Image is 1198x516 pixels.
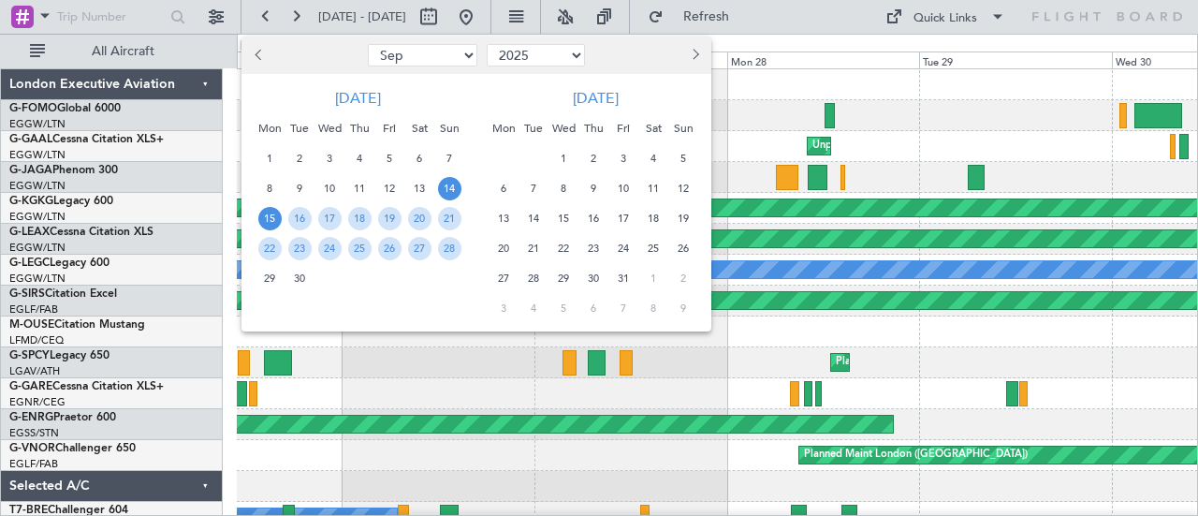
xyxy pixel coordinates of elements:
[578,113,608,143] div: Thu
[519,233,548,263] div: 21-10-2025
[548,203,578,233] div: 15-10-2025
[668,263,698,293] div: 2-11-2025
[285,263,314,293] div: 30-9-2025
[344,233,374,263] div: 25-9-2025
[288,237,312,260] span: 23
[668,143,698,173] div: 5-10-2025
[612,267,636,290] span: 31
[582,147,606,170] span: 2
[608,173,638,203] div: 10-10-2025
[578,203,608,233] div: 16-10-2025
[288,267,312,290] span: 30
[368,44,477,66] select: Select month
[249,40,270,70] button: Previous month
[642,267,665,290] span: 1
[438,207,461,230] span: 21
[642,147,665,170] span: 4
[608,143,638,173] div: 3-10-2025
[582,207,606,230] span: 16
[489,173,519,203] div: 6-10-2025
[684,40,705,70] button: Next month
[318,237,342,260] span: 24
[258,267,282,290] span: 29
[258,237,282,260] span: 22
[255,233,285,263] div: 22-9-2025
[638,173,668,203] div: 11-10-2025
[314,143,344,173] div: 3-9-2025
[582,237,606,260] span: 23
[582,297,606,320] span: 6
[378,237,402,260] span: 26
[638,203,668,233] div: 18-10-2025
[552,267,576,290] span: 29
[582,267,606,290] span: 30
[519,263,548,293] div: 28-10-2025
[404,143,434,173] div: 6-9-2025
[374,173,404,203] div: 12-9-2025
[548,113,578,143] div: Wed
[255,263,285,293] div: 29-9-2025
[344,143,374,173] div: 4-9-2025
[548,173,578,203] div: 8-10-2025
[408,237,431,260] span: 27
[582,177,606,200] span: 9
[314,203,344,233] div: 17-9-2025
[668,203,698,233] div: 19-10-2025
[489,113,519,143] div: Mon
[638,263,668,293] div: 1-11-2025
[578,293,608,323] div: 6-11-2025
[374,233,404,263] div: 26-9-2025
[378,207,402,230] span: 19
[285,173,314,203] div: 9-9-2025
[408,177,431,200] span: 13
[258,207,282,230] span: 15
[434,203,464,233] div: 21-9-2025
[612,147,636,170] span: 3
[548,233,578,263] div: 22-10-2025
[344,173,374,203] div: 11-9-2025
[255,113,285,143] div: Mon
[348,147,372,170] span: 4
[374,113,404,143] div: Fri
[672,147,695,170] span: 5
[438,237,461,260] span: 28
[638,293,668,323] div: 8-11-2025
[548,143,578,173] div: 1-10-2025
[642,207,665,230] span: 18
[638,233,668,263] div: 25-10-2025
[638,143,668,173] div: 4-10-2025
[255,173,285,203] div: 8-9-2025
[285,113,314,143] div: Tue
[318,177,342,200] span: 10
[668,233,698,263] div: 26-10-2025
[668,113,698,143] div: Sun
[552,147,576,170] span: 1
[552,207,576,230] span: 15
[314,173,344,203] div: 10-9-2025
[672,297,695,320] span: 9
[489,203,519,233] div: 13-10-2025
[285,203,314,233] div: 16-9-2025
[519,113,548,143] div: Tue
[434,143,464,173] div: 7-9-2025
[318,207,342,230] span: 17
[434,233,464,263] div: 28-9-2025
[348,177,372,200] span: 11
[552,297,576,320] span: 5
[642,297,665,320] span: 8
[522,267,546,290] span: 28
[487,44,585,66] select: Select year
[438,147,461,170] span: 7
[519,203,548,233] div: 14-10-2025
[672,267,695,290] span: 2
[492,207,516,230] span: 13
[404,233,434,263] div: 27-9-2025
[492,297,516,320] span: 3
[612,297,636,320] span: 7
[608,233,638,263] div: 24-10-2025
[434,173,464,203] div: 14-9-2025
[672,177,695,200] span: 12
[578,173,608,203] div: 9-10-2025
[552,177,576,200] span: 8
[638,113,668,143] div: Sat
